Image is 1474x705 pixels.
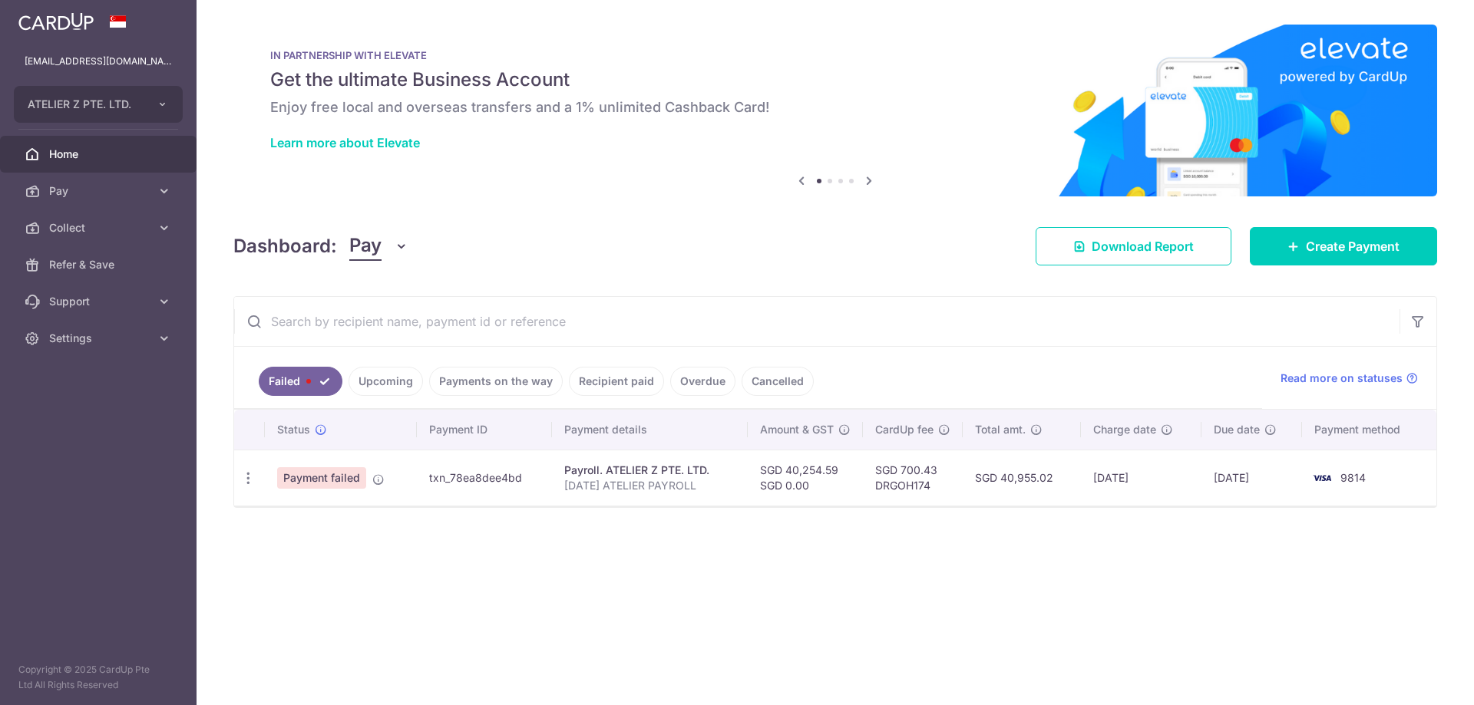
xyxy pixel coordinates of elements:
p: [DATE] ATELIER PAYROLL [564,478,735,493]
span: Refer & Save [49,257,150,272]
a: Create Payment [1250,227,1437,265]
span: Total amt. [975,422,1026,437]
h6: Enjoy free local and overseas transfers and a 1% unlimited Cashback Card! [270,98,1400,117]
h5: Get the ultimate Business Account [270,68,1400,92]
button: Pay [349,232,408,261]
span: Payment failed [277,467,366,489]
a: Download Report [1036,227,1231,265]
span: Create Payment [1306,237,1400,255]
a: Cancelled [742,367,814,396]
button: ATELIER Z PTE. LTD. [14,86,183,123]
a: Failed [259,367,342,396]
a: Read more on statuses [1281,371,1418,386]
a: Payments on the way [429,367,563,396]
td: [DATE] [1081,450,1201,506]
span: Pay [349,232,382,261]
span: Read more on statuses [1281,371,1403,386]
a: Recipient paid [569,367,664,396]
td: SGD 40,955.02 [963,450,1081,506]
a: Upcoming [349,367,423,396]
span: Support [49,294,150,309]
span: Amount & GST [760,422,834,437]
p: [EMAIL_ADDRESS][DOMAIN_NAME] [25,54,172,69]
div: Payroll. ATELIER Z PTE. LTD. [564,463,735,478]
img: Bank Card [1307,469,1337,487]
td: SGD 700.43 DRGOH174 [863,450,963,506]
span: Collect [49,220,150,236]
td: txn_78ea8dee4bd [417,450,552,506]
span: CardUp fee [875,422,934,437]
input: Search by recipient name, payment id or reference [234,297,1400,346]
p: IN PARTNERSHIP WITH ELEVATE [270,49,1400,61]
span: 9814 [1340,471,1366,484]
span: Settings [49,331,150,346]
td: [DATE] [1201,450,1302,506]
img: CardUp [18,12,94,31]
span: Charge date [1093,422,1156,437]
span: Status [277,422,310,437]
span: Download Report [1092,237,1194,255]
img: Renovation banner [233,25,1437,196]
span: Due date [1214,422,1260,437]
a: Learn more about Elevate [270,135,420,150]
span: Pay [49,183,150,199]
a: Overdue [670,367,735,396]
th: Payment method [1302,410,1436,450]
td: SGD 40,254.59 SGD 0.00 [748,450,863,506]
th: Payment details [552,410,747,450]
th: Payment ID [417,410,552,450]
span: ATELIER Z PTE. LTD. [28,97,141,112]
h4: Dashboard: [233,232,337,260]
span: Home [49,147,150,162]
